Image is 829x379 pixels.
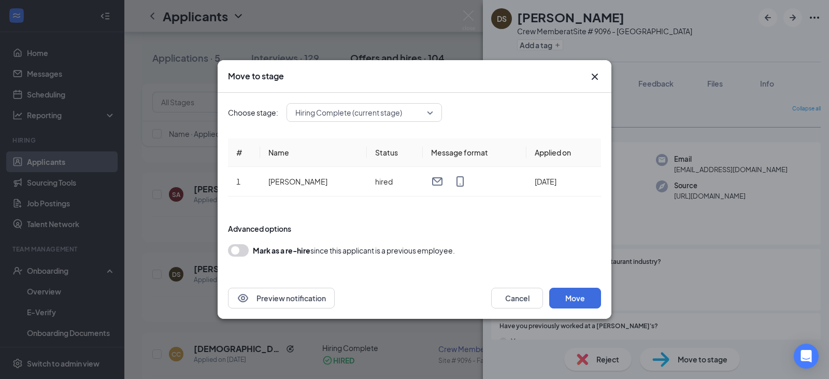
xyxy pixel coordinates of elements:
[367,167,422,196] td: hired
[549,288,601,308] button: Move
[589,71,601,83] button: Close
[228,107,278,118] span: Choose stage:
[228,288,335,308] button: EyePreview notification
[260,138,367,167] th: Name
[367,138,422,167] th: Status
[228,71,284,82] h3: Move to stage
[589,71,601,83] svg: Cross
[228,138,260,167] th: #
[253,246,310,255] b: Mark as a re-hire
[491,288,543,308] button: Cancel
[295,105,402,120] span: Hiring Complete (current stage)
[236,177,240,186] span: 1
[794,344,819,369] div: Open Intercom Messenger
[526,138,601,167] th: Applied on
[228,223,601,234] div: Advanced options
[260,167,367,196] td: [PERSON_NAME]
[454,175,466,188] svg: MobileSms
[423,138,526,167] th: Message format
[237,292,249,304] svg: Eye
[431,175,444,188] svg: Email
[253,244,455,257] div: since this applicant is a previous employee.
[526,167,601,196] td: [DATE]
